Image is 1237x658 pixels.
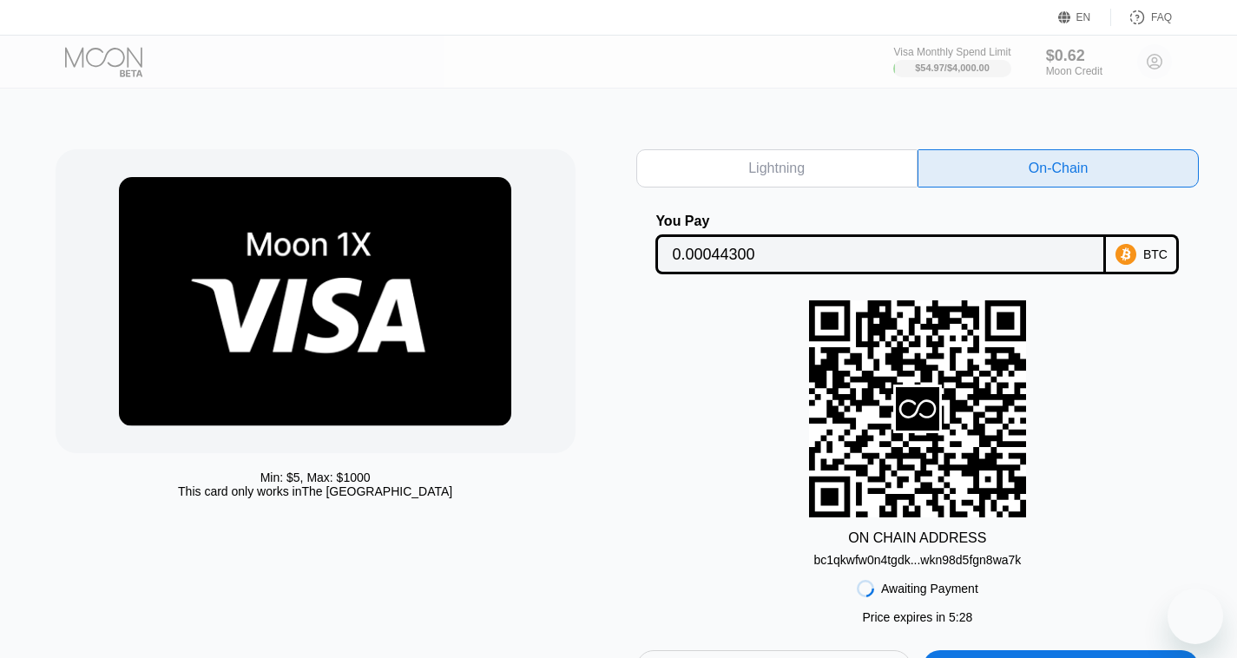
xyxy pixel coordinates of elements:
[949,610,972,624] span: 5 : 28
[848,530,986,546] div: ON CHAIN ADDRESS
[1076,11,1091,23] div: EN
[893,46,1010,58] div: Visa Monthly Spend Limit
[655,214,1106,229] div: You Pay
[1029,160,1088,177] div: On-Chain
[260,470,371,484] div: Min: $ 5 , Max: $ 1000
[893,46,1010,77] div: Visa Monthly Spend Limit$54.97/$4,000.00
[748,160,805,177] div: Lightning
[636,149,918,188] div: Lightning
[813,546,1021,567] div: bc1qkwfw0n4tgdk...wkn98d5fgn8wa7k
[862,610,972,624] div: Price expires in
[813,553,1021,567] div: bc1qkwfw0n4tgdk...wkn98d5fgn8wa7k
[1168,589,1223,644] iframe: Button to launch messaging window
[918,149,1199,188] div: On-Chain
[1058,9,1111,26] div: EN
[1151,11,1172,23] div: FAQ
[1143,247,1168,261] div: BTC
[636,214,1200,274] div: You PayBTC
[915,63,990,73] div: $54.97 / $4,000.00
[1111,9,1172,26] div: FAQ
[881,582,978,595] div: Awaiting Payment
[178,484,452,498] div: This card only works in The [GEOGRAPHIC_DATA]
